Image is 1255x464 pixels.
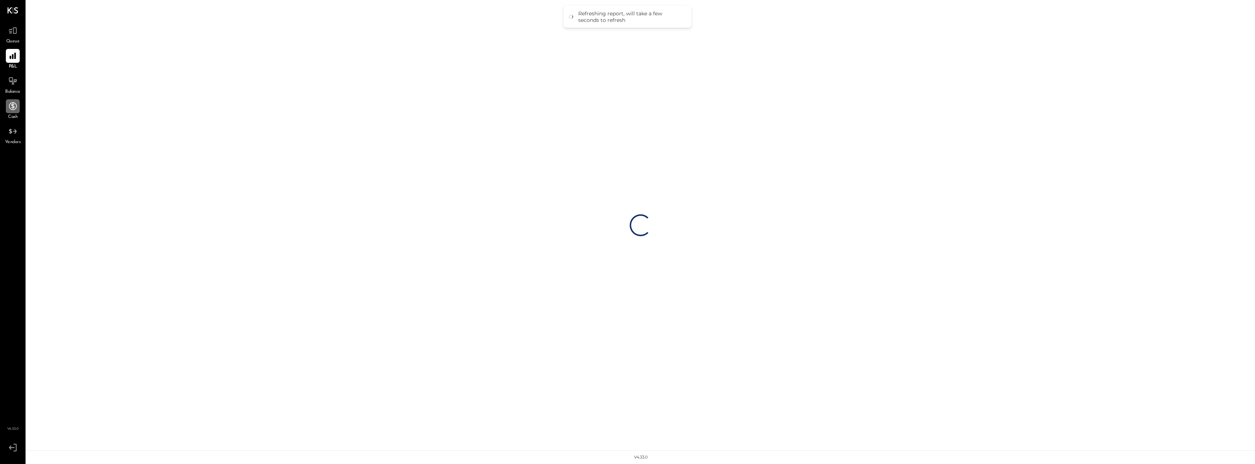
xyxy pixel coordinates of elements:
[0,24,25,45] a: Queue
[8,114,18,120] span: Cash
[0,124,25,146] a: Vendors
[9,64,17,70] span: P&L
[5,89,20,95] span: Balance
[0,74,25,95] a: Balance
[6,38,20,45] span: Queue
[0,99,25,120] a: Cash
[5,139,21,146] span: Vendors
[0,49,25,70] a: P&L
[634,455,648,460] div: v 4.33.0
[578,10,684,23] div: Refreshing report, will take a few seconds to refresh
